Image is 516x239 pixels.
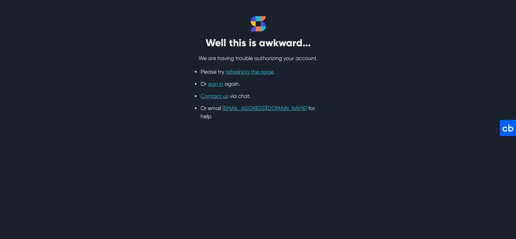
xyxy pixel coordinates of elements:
[226,69,273,75] a: refreshing the page
[201,68,315,76] li: Please try .
[201,80,315,88] li: Or again.
[208,81,223,87] a: sign in
[201,104,315,121] li: Or email for help.
[174,37,342,49] h2: Well this is awkward...
[201,92,315,100] li: via chat.
[174,54,342,62] p: We are having trouble authorizing your account.
[201,93,228,99] a: Contact us
[223,105,307,111] a: [EMAIL_ADDRESS][DOMAIN_NAME]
